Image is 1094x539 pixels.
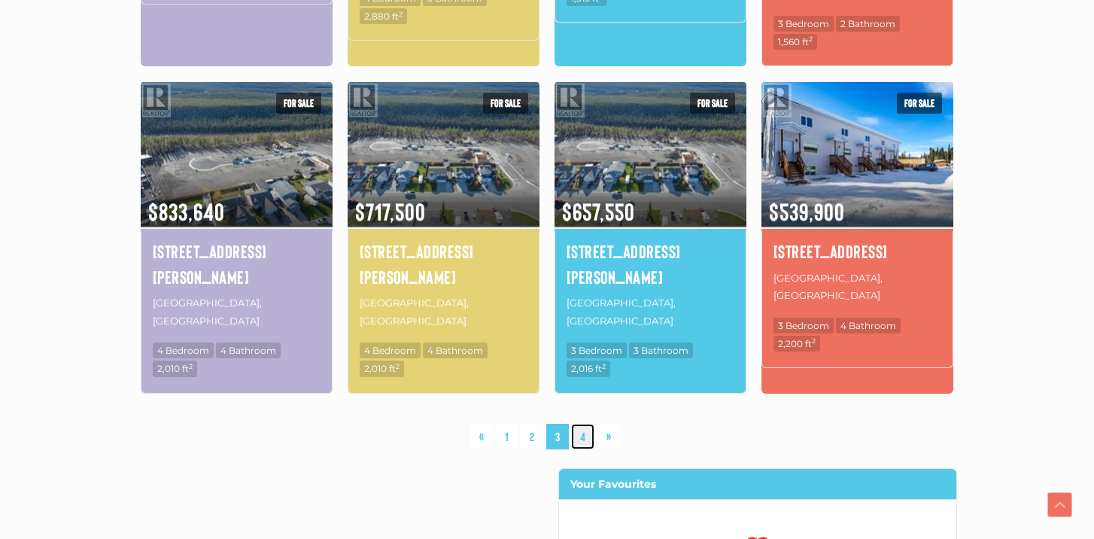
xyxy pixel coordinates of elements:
[773,16,834,32] span: 3 Bedroom
[141,79,333,229] img: 38 BERYL PLACE, Whitehorse, Yukon
[836,16,900,32] span: 2 Bathroom
[602,362,606,370] sup: 2
[360,293,527,331] p: [GEOGRAPHIC_DATA], [GEOGRAPHIC_DATA]
[141,178,333,227] span: $833,640
[396,362,400,370] sup: 2
[567,239,734,289] a: [STREET_ADDRESS][PERSON_NAME]
[773,268,941,306] p: [GEOGRAPHIC_DATA], [GEOGRAPHIC_DATA]
[360,8,407,24] span: 2,880 ft
[555,79,746,229] img: 22 BERYL PLACE, Whitehorse, Yukon
[360,361,404,376] span: 2,010 ft
[555,178,746,227] span: $657,550
[348,79,539,229] img: 28 BERYL PLACE, Whitehorse, Yukon
[570,477,656,491] strong: Your Favourites
[571,424,594,450] a: 4
[153,293,321,331] p: [GEOGRAPHIC_DATA], [GEOGRAPHIC_DATA]
[423,343,488,358] span: 4 Bathroom
[567,293,734,331] p: [GEOGRAPHIC_DATA], [GEOGRAPHIC_DATA]
[773,239,941,264] a: [STREET_ADDRESS]
[470,424,493,450] a: «
[153,361,197,376] span: 2,010 ft
[761,178,953,227] span: $539,900
[360,239,527,289] a: [STREET_ADDRESS][PERSON_NAME]
[521,424,543,450] a: 2
[773,318,834,333] span: 3 Bedroom
[153,343,214,358] span: 4 Bedroom
[836,318,901,333] span: 4 Bathroom
[546,424,569,450] span: 3
[629,343,693,358] span: 3 Bathroom
[348,178,539,227] span: $717,500
[809,35,813,43] sup: 2
[189,362,193,370] sup: 2
[773,336,820,352] span: 2,200 ft
[496,424,518,450] a: 1
[897,93,942,114] span: For sale
[276,93,321,114] span: For sale
[567,361,610,376] span: 2,016 ft
[773,34,817,50] span: 1,560 ft
[483,93,528,114] span: For sale
[812,336,816,345] sup: 2
[399,10,403,18] sup: 2
[567,343,627,358] span: 3 Bedroom
[690,93,735,114] span: For sale
[761,79,953,229] img: 134-18 AZURE ROAD, Whitehorse, Yukon
[597,424,620,450] a: »
[360,343,421,358] span: 4 Bedroom
[153,239,321,289] a: [STREET_ADDRESS][PERSON_NAME]
[216,343,281,358] span: 4 Bathroom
